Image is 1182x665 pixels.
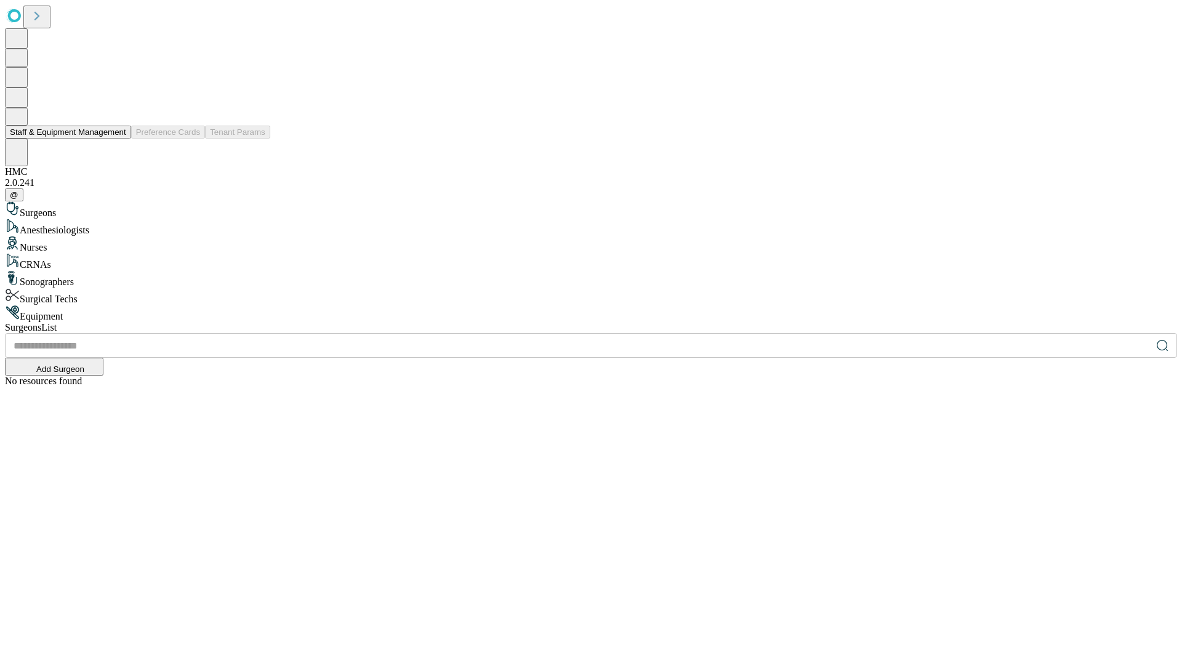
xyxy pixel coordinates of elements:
[5,358,103,376] button: Add Surgeon
[205,126,270,139] button: Tenant Params
[5,166,1177,177] div: HMC
[5,322,1177,333] div: Surgeons List
[5,177,1177,188] div: 2.0.241
[5,219,1177,236] div: Anesthesiologists
[10,190,18,199] span: @
[5,253,1177,270] div: CRNAs
[5,126,131,139] button: Staff & Equipment Management
[5,236,1177,253] div: Nurses
[5,288,1177,305] div: Surgical Techs
[5,376,1177,387] div: No resources found
[131,126,205,139] button: Preference Cards
[36,365,84,374] span: Add Surgeon
[5,201,1177,219] div: Surgeons
[5,305,1177,322] div: Equipment
[5,270,1177,288] div: Sonographers
[5,188,23,201] button: @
